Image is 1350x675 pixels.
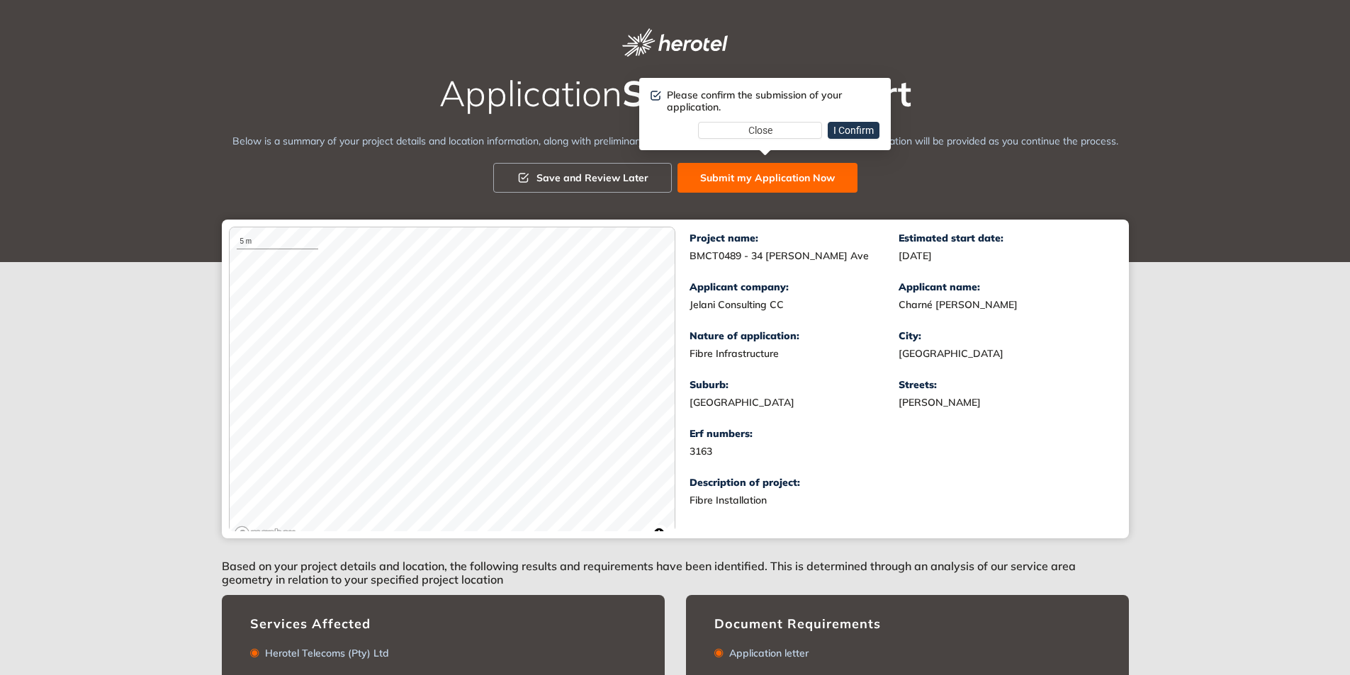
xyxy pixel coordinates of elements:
[690,446,899,458] div: 3163
[899,281,1108,293] div: Applicant name:
[259,647,389,659] div: Herotel Telecoms (Pty) Ltd
[690,250,899,262] div: BMCT0489 - 34 [PERSON_NAME] Ave
[622,28,727,57] img: logo
[677,163,857,193] button: Submit my Application Now
[899,379,1108,391] div: Streets:
[690,477,1108,489] div: Description of project:
[690,299,899,311] div: Jelani Consulting CC
[250,616,636,632] div: Services Affected
[700,170,835,186] span: Submit my Application Now
[748,123,772,138] span: Close
[222,134,1129,149] div: Below is a summary of your project details and location information, along with preliminary resul...
[222,538,1129,595] div: Based on your project details and location, the following results and requirements have been iden...
[690,281,899,293] div: Applicant company:
[698,122,822,139] button: Close
[899,348,1108,360] div: [GEOGRAPHIC_DATA]
[833,123,874,138] span: I Confirm
[899,330,1108,342] div: City:
[493,163,672,193] button: Save and Review Later
[230,227,675,546] canvas: Map
[690,428,899,440] div: Erf numbers:
[234,526,296,542] a: Mapbox logo
[536,170,648,186] span: Save and Review Later
[622,71,911,115] span: Summary Report
[690,397,899,409] div: [GEOGRAPHIC_DATA]
[667,89,879,113] div: Please confirm the submission of your application.
[899,299,1108,311] div: Charné [PERSON_NAME]
[690,348,899,360] div: Fibre Infrastructure
[690,232,899,244] div: Project name:
[237,234,319,249] div: 5 m
[690,494,1044,506] div: Fibre Installation
[655,526,663,541] span: Toggle attribution
[222,74,1129,113] h2: Application
[899,232,1108,244] div: Estimated start date:
[828,122,879,139] button: I Confirm
[899,250,1108,262] div: [DATE]
[724,647,809,659] div: Application letter
[714,616,1101,632] div: Document Requirements
[690,330,899,342] div: Nature of application:
[899,397,1108,409] div: [PERSON_NAME]
[690,379,899,391] div: Suburb:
